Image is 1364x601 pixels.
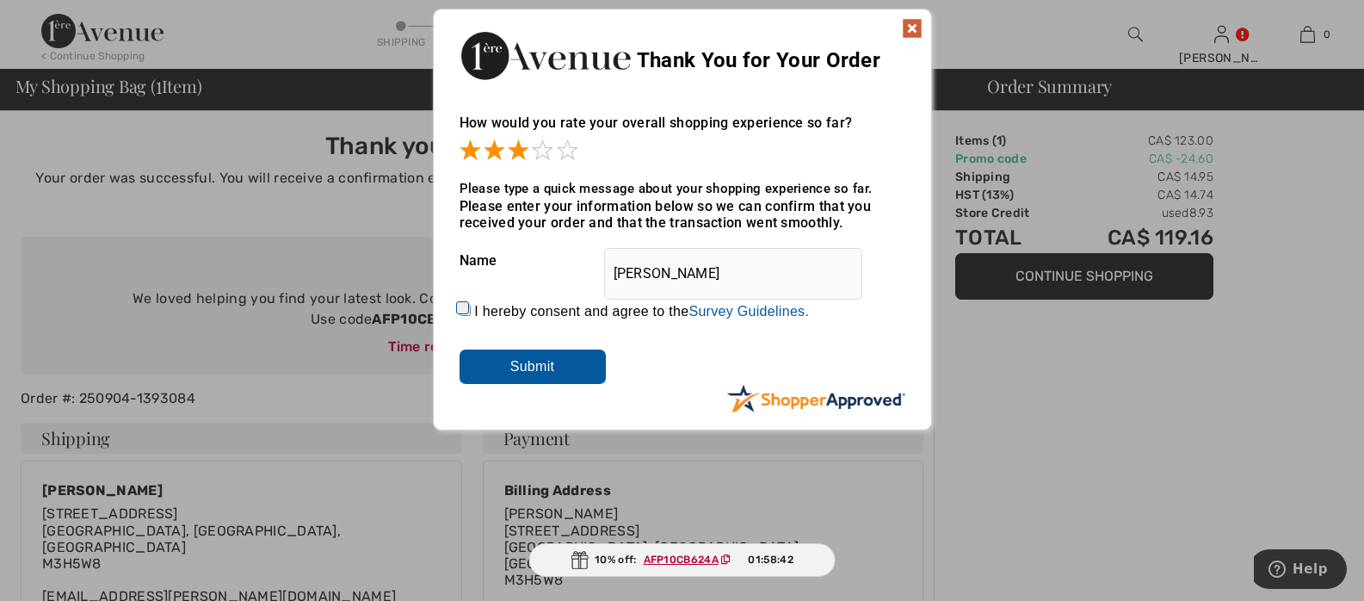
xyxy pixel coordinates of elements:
[902,18,923,39] img: x
[644,554,719,566] ins: AFP10CB624A
[571,551,588,569] img: Gift.svg
[474,304,809,319] label: I hereby consent and agree to the
[460,27,632,84] img: Thank You for Your Order
[39,12,74,28] span: Help
[748,552,793,567] span: 01:58:42
[460,181,905,196] div: Please type a quick message about your shopping experience so far.
[460,198,905,231] div: Please enter your information below so we can confirm that you received your order and that the t...
[460,239,905,282] div: Name
[528,543,836,577] div: 10% off:
[460,350,606,384] input: Submit
[637,48,880,72] span: Thank You for Your Order
[688,304,809,319] a: Survey Guidelines.
[460,97,905,164] div: How would you rate your overall shopping experience so far?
